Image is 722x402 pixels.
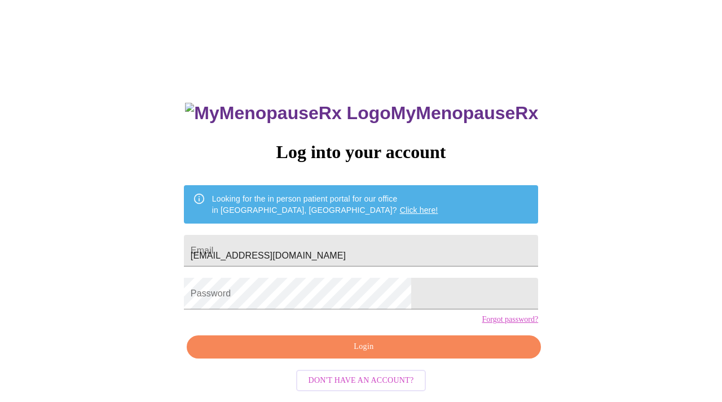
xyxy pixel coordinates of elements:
h3: Log into your account [184,142,538,163]
a: Don't have an account? [293,375,429,384]
img: MyMenopauseRx Logo [185,103,390,124]
span: Login [200,340,528,354]
span: Don't have an account? [309,374,414,388]
button: Login [187,335,541,359]
div: Looking for the in person patient portal for our office in [GEOGRAPHIC_DATA], [GEOGRAPHIC_DATA]? [212,189,438,220]
a: Forgot password? [482,315,538,324]
button: Don't have an account? [296,370,426,392]
a: Click here! [400,206,438,215]
h3: MyMenopauseRx [185,103,538,124]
